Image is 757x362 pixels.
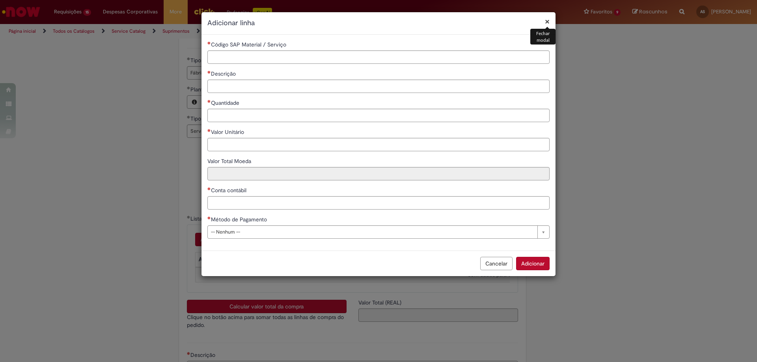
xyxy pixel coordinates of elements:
input: Descrição [207,80,550,93]
button: Adicionar [516,257,550,270]
span: Necessários [207,187,211,190]
span: Necessários [207,129,211,132]
span: Código SAP Material / Serviço [211,41,288,48]
span: Quantidade [211,99,241,106]
span: Método de Pagamento [211,216,268,223]
input: Conta contábil [207,196,550,210]
span: Somente leitura - Valor Total Moeda [207,158,253,165]
input: Valor Total Moeda [207,167,550,180]
input: Código SAP Material / Serviço [207,50,550,64]
span: Necessários [207,216,211,219]
h2: Adicionar linha [207,18,550,28]
span: Conta contábil [211,187,248,194]
button: Fechar modal [545,17,550,26]
span: Descrição [211,70,237,77]
input: Quantidade [207,109,550,122]
span: Necessários [207,100,211,103]
span: -- Nenhum -- [211,226,533,238]
span: Valor Unitário [211,128,246,136]
div: Fechar modal [530,29,556,45]
button: Cancelar [480,257,513,270]
span: Necessários [207,41,211,45]
span: Necessários [207,71,211,74]
input: Valor Unitário [207,138,550,151]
